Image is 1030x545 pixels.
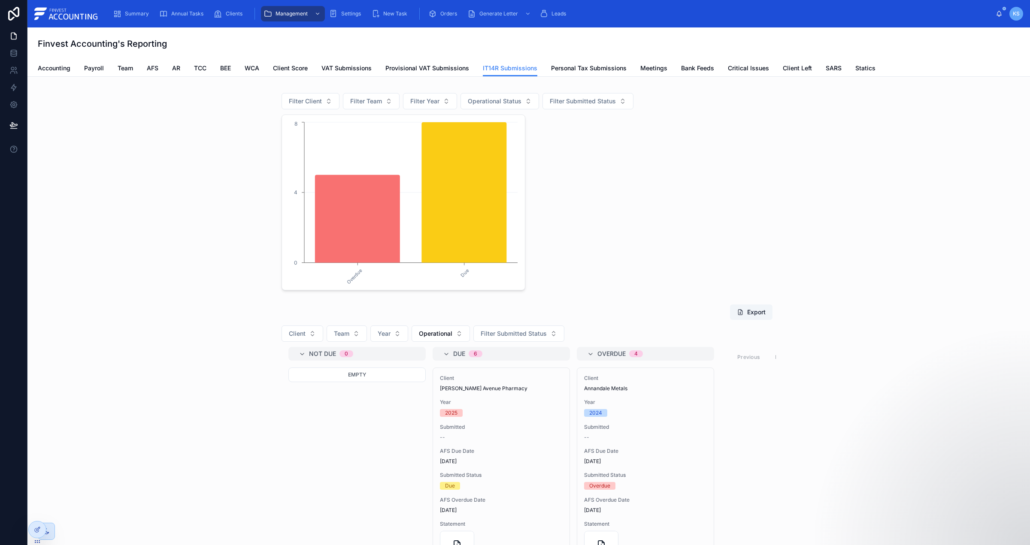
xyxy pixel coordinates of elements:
span: Filter Submitted Status [550,97,616,105]
img: App logo [34,7,99,21]
span: BEE [220,64,231,72]
span: Critical Issues [728,64,769,72]
span: Personal Tax Submissions [551,64,627,72]
span: Meetings [640,64,667,72]
text: Due [459,268,470,278]
span: Annandale Metals [584,385,627,392]
a: Management [261,6,325,21]
a: BEE [220,60,231,78]
span: Operational [419,329,452,338]
div: 6 [474,350,477,357]
span: Provisional VAT Submissions [385,64,469,72]
div: scrollable content [106,4,996,23]
a: AR [172,60,180,78]
span: Accounting [38,64,70,72]
a: New Task [369,6,413,21]
span: Bank Feeds [681,64,714,72]
span: Clients [226,10,242,17]
span: Client [289,329,306,338]
a: Accounting [38,60,70,78]
span: Submitted [584,424,707,431]
a: Personal Tax Submissions [551,60,627,78]
div: Overdue [589,482,610,490]
span: TCC [194,64,206,72]
a: Payroll [84,60,104,78]
span: Team [334,329,349,338]
a: Generate Letter [465,6,535,21]
span: Filter Year [410,97,439,105]
span: AFS Due Date [440,448,563,455]
span: -- [584,434,589,441]
a: SARS [826,60,842,78]
span: Not Due [309,349,336,358]
span: Client Left [783,64,812,72]
span: Filter Team [350,97,382,105]
span: SARS [826,64,842,72]
button: Select Button [282,325,323,342]
span: KS [1013,10,1020,17]
a: WCA [245,60,259,78]
span: [DATE] [584,507,707,514]
a: Clients [211,6,248,21]
a: TCC [194,60,206,78]
span: [DATE] [440,458,563,465]
span: [PERSON_NAME] Avenue Pharmacy [440,385,527,392]
span: [DATE] [584,458,707,465]
button: Select Button [282,93,339,109]
span: IT14R Submissions [483,64,537,72]
span: Client [440,375,563,382]
div: chart [287,120,520,285]
button: Select Button [327,325,367,342]
a: Annual Tasks [157,6,209,21]
span: Year [378,329,391,338]
a: Provisional VAT Submissions [385,60,469,78]
a: AFS [147,60,158,78]
a: Summary [110,6,155,21]
a: Client Score [273,60,308,78]
button: Select Button [343,93,400,109]
a: VAT Submissions [321,60,372,78]
a: IT14R Submissions [483,60,537,77]
span: Overdue [597,349,626,358]
span: Team [118,64,133,72]
span: Client Score [273,64,308,72]
span: -- [440,434,445,441]
span: Filter Client [289,97,322,105]
a: Client Left [783,60,812,78]
span: Operational Status [468,97,521,105]
span: Year [440,399,563,406]
div: Due [445,482,455,490]
span: Submitted [440,424,563,431]
span: New Task [383,10,407,17]
button: Select Button [412,325,470,342]
span: Payroll [84,64,104,72]
a: Settings [327,6,367,21]
a: Team [118,60,133,78]
span: WCA [245,64,259,72]
span: Settings [341,10,361,17]
button: Select Button [542,93,633,109]
span: Statement [440,521,563,527]
button: Select Button [473,325,564,342]
span: AFS Overdue Date [440,497,563,503]
span: AR [172,64,180,72]
span: Statement [584,521,707,527]
span: Statics [855,64,875,72]
button: Export [730,304,772,320]
a: Meetings [640,60,667,78]
div: 4 [634,350,638,357]
tspan: 4 [294,189,297,196]
span: Summary [125,10,149,17]
span: Generate Letter [479,10,518,17]
span: AFS Due Date [584,448,707,455]
a: Orders [426,6,463,21]
span: AFS [147,64,158,72]
tspan: 0 [294,259,297,266]
div: 2025 [445,409,457,417]
span: Submitted Status [584,472,707,479]
span: Due [453,349,465,358]
text: Overdue [346,268,364,285]
h1: Finvest Accounting's Reporting [38,38,167,50]
div: 0 [345,350,348,357]
button: Select Button [403,93,457,109]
